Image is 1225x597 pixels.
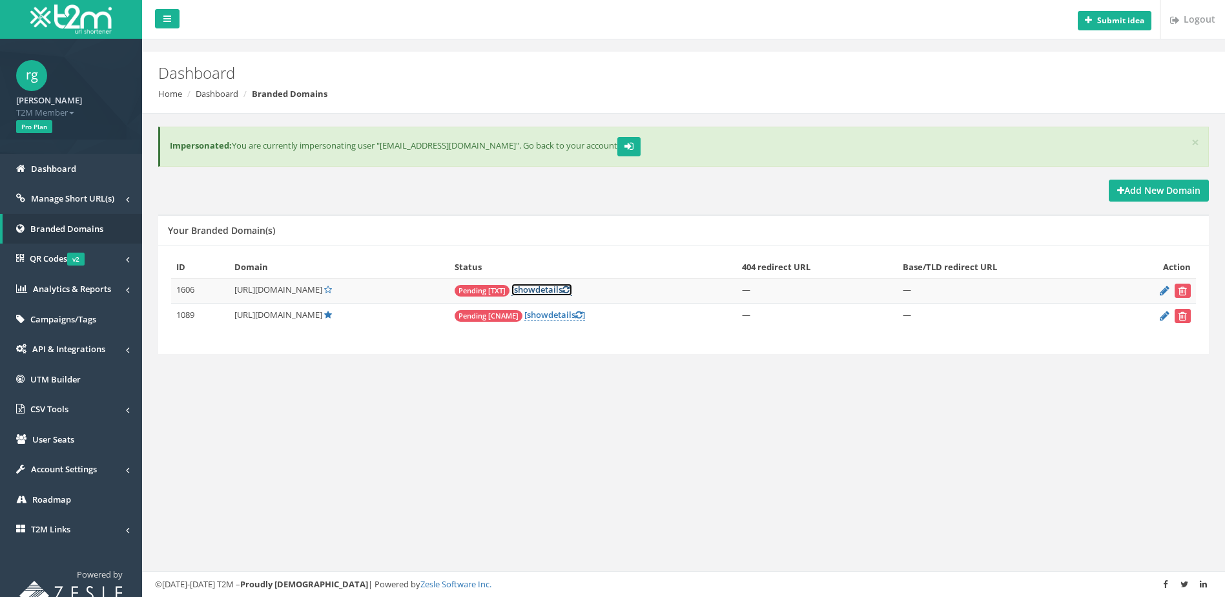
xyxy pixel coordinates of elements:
a: [showdetails] [511,284,572,296]
strong: Add New Domain [1117,184,1200,196]
th: 404 redirect URL [737,256,898,278]
span: QR Codes [30,253,85,264]
a: Dashboard [196,88,238,99]
span: rg [16,60,47,91]
span: API & Integrations [32,343,105,355]
span: Account Settings [31,463,97,475]
span: Pro Plan [16,120,52,133]
b: Impersonated: [170,140,232,151]
td: — [898,278,1111,304]
td: — [737,304,898,329]
strong: Proudly [DEMOGRAPHIC_DATA] [240,578,368,590]
span: Pending [CNAME] [455,310,522,322]
button: × [1191,136,1199,149]
h5: Your Branded Domain(s) [168,225,275,235]
span: Branded Domains [30,223,103,235]
th: Status [449,256,737,278]
span: Pending [TXT] [455,285,510,297]
span: Campaigns/Tags [30,313,96,325]
a: Home [158,88,182,99]
span: show [527,309,548,320]
a: Zesle Software Inc. [420,578,491,590]
a: Add New Domain [1109,180,1209,202]
span: Roadmap [32,494,71,505]
h2: Dashboard [158,65,1031,81]
th: Action [1111,256,1196,278]
span: T2M Links [31,523,70,535]
a: Default [324,309,332,320]
span: [URL][DOMAIN_NAME] [234,284,322,295]
img: T2M [30,5,112,34]
b: Submit idea [1097,15,1144,26]
span: Analytics & Reports [33,283,111,295]
span: CSV Tools [30,403,68,415]
a: [PERSON_NAME] T2M Member [16,91,126,118]
button: Submit idea [1078,11,1151,30]
div: You are currently impersonating user "[EMAIL_ADDRESS][DOMAIN_NAME]". Go back to your account [158,127,1209,167]
span: UTM Builder [30,373,81,385]
span: show [514,284,535,295]
span: [URL][DOMAIN_NAME] [234,309,322,320]
th: ID [171,256,229,278]
span: T2M Member [16,107,126,119]
span: Dashboard [31,163,76,174]
a: [showdetails] [524,309,585,321]
a: Set Default [324,284,332,295]
td: — [737,278,898,304]
th: Base/TLD redirect URL [898,256,1111,278]
th: Domain [229,256,449,278]
td: 1089 [171,304,229,329]
span: Powered by [77,569,123,580]
span: v2 [67,253,85,266]
span: Manage Short URL(s) [31,193,114,204]
span: User Seats [32,434,74,445]
strong: Branded Domains [252,88,327,99]
td: — [898,304,1111,329]
td: 1606 [171,278,229,304]
div: ©[DATE]-[DATE] T2M – | Powered by [155,578,1212,591]
strong: [PERSON_NAME] [16,94,82,106]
